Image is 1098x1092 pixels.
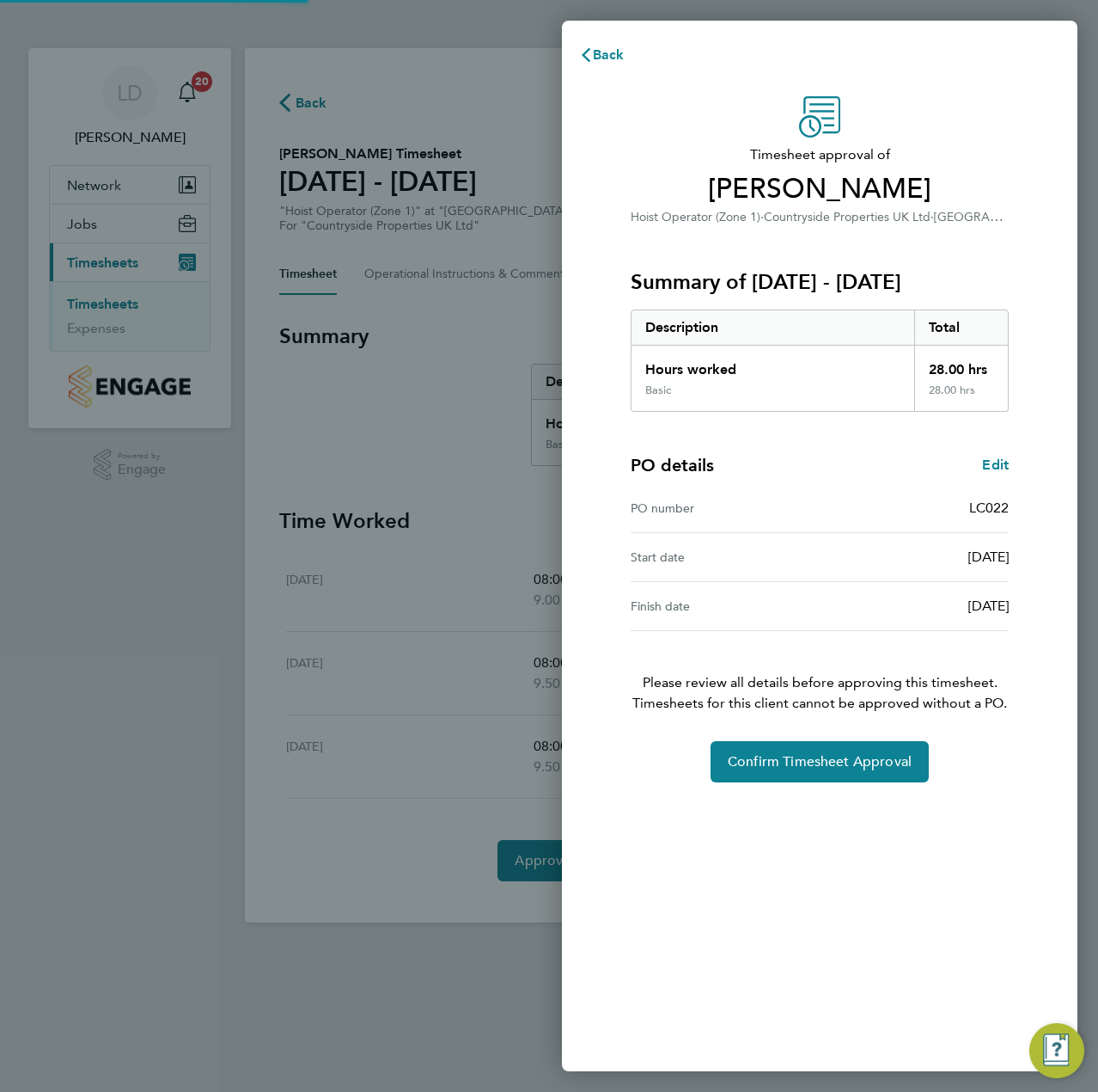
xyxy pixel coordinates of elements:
p: Please review all details before approving this timesheet. [610,631,1029,714]
span: Timesheet approval of [631,144,1009,165]
div: Basic [645,383,671,397]
span: Confirm Timesheet Approval [728,753,912,770]
h4: PO details [631,453,714,477]
div: PO number [631,498,820,518]
div: Start date [631,547,820,567]
span: Back [593,46,625,63]
div: Hours worked [631,346,914,383]
span: · [760,210,764,224]
div: 28.00 hrs [914,346,1009,383]
span: [PERSON_NAME] [631,172,1009,206]
div: Finish date [631,596,820,617]
span: Timesheets for this client cannot be approved without a PO. [610,693,1029,714]
div: [DATE] [820,596,1009,617]
button: Engage Resource Center [1029,1023,1084,1078]
span: LC022 [969,500,1009,516]
a: Edit [982,455,1009,475]
div: Summary of 25 - 31 Aug 2025 [631,310,1009,412]
span: Countryside Properties UK Ltd [764,210,930,224]
div: Description [631,310,914,345]
span: Hoist Operator (Zone 1) [631,210,760,224]
span: · [930,210,934,224]
div: [DATE] [820,547,1009,567]
div: 28.00 hrs [914,383,1009,411]
span: [GEOGRAPHIC_DATA] [934,208,1057,224]
div: Total [914,310,1009,345]
span: Edit [982,457,1009,473]
button: Confirm Timesheet Approval [711,741,929,782]
h3: Summary of [DATE] - [DATE] [631,268,1009,296]
button: Back [562,38,642,72]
